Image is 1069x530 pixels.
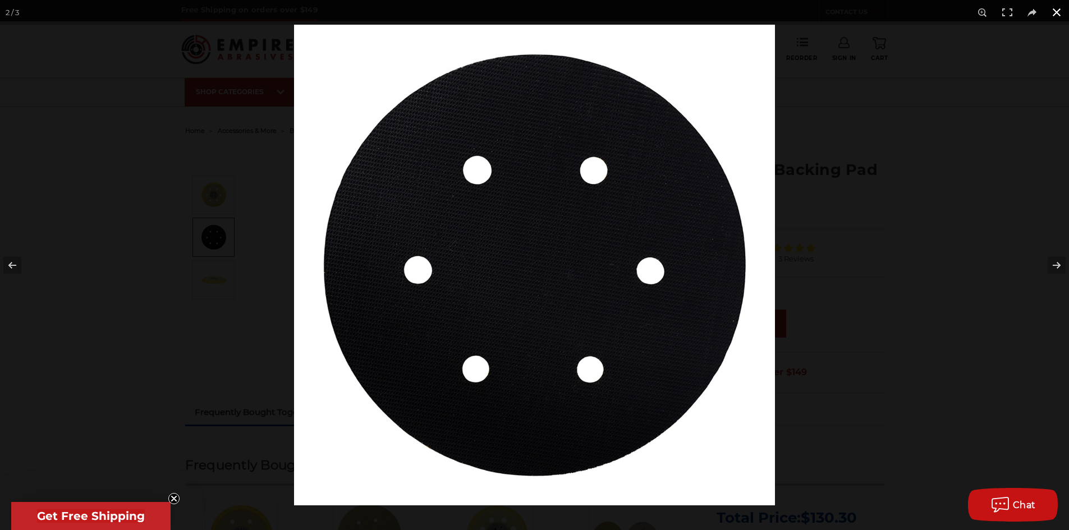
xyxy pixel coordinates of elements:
[1013,500,1036,510] span: Chat
[294,25,775,505] img: 532-DAHV.7__52543.1566841930.jpg
[168,493,180,504] button: Close teaser
[11,502,171,530] div: Get Free ShippingClose teaser
[37,509,145,523] span: Get Free Shipping
[1030,237,1069,293] button: Next (arrow right)
[968,488,1058,522] button: Chat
